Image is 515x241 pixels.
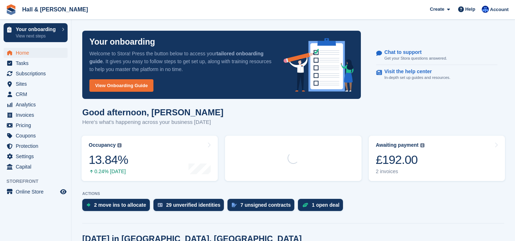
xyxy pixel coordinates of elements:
[482,6,489,13] img: Claire Banham
[4,89,68,99] a: menu
[16,120,59,130] span: Pricing
[4,187,68,197] a: menu
[376,142,419,148] div: Awaiting payment
[490,6,509,13] span: Account
[16,151,59,161] span: Settings
[240,202,291,208] div: 7 unsigned contracts
[16,89,59,99] span: CRM
[4,48,68,58] a: menu
[89,169,128,175] div: 0.24% [DATE]
[312,202,339,208] div: 1 open deal
[4,69,68,79] a: menu
[16,27,58,32] p: Your onboarding
[16,79,59,89] span: Sites
[4,79,68,89] a: menu
[89,152,128,167] div: 13.84%
[4,23,68,42] a: Your onboarding View next steps
[384,55,447,61] p: Get your Stora questions answered.
[82,136,218,181] a: Occupancy 13.84% 0.24% [DATE]
[232,203,237,207] img: contract_signature_icon-13c848040528278c33f63329250d36e43548de30e8caae1d1a13099fd9432cc5.svg
[16,110,59,120] span: Invoices
[153,199,228,215] a: 29 unverified identities
[16,131,59,141] span: Coupons
[227,199,298,215] a: 7 unsigned contracts
[82,191,504,196] p: ACTIONS
[16,187,59,197] span: Online Store
[4,120,68,130] a: menu
[166,202,221,208] div: 29 unverified identities
[420,143,425,147] img: icon-info-grey-7440780725fd019a000dd9b08b2336e03edf1995a4989e88bcd33f0948082b44.svg
[302,202,308,207] img: deal-1b604bf984904fb50ccaf53a9ad4b4a5d6e5aea283cecdc64d6e3604feb123c2.svg
[369,136,505,181] a: Awaiting payment £192.00 2 invoices
[6,4,16,15] img: stora-icon-8386f47178a22dfd0bd8f6a31ec36ba5ce8667c1dd55bd0f319d3a0aa187defe.svg
[117,143,122,147] img: icon-info-grey-7440780725fd019a000dd9b08b2336e03edf1995a4989e88bcd33f0948082b44.svg
[376,65,497,84] a: Visit the help center In-depth set up guides and resources.
[16,69,59,79] span: Subscriptions
[59,187,68,196] a: Preview store
[87,203,90,207] img: move_ins_to_allocate_icon-fdf77a2bb77ea45bf5b3d319d69a93e2d87916cf1d5bf7949dd705db3b84f3ca.svg
[16,33,58,39] p: View next steps
[158,203,163,207] img: verify_identity-adf6edd0f0f0b5bbfe63781bf79b02c33cf7c696d77639b501bdc392416b5a36.svg
[89,79,153,92] a: View Onboarding Guide
[82,199,153,215] a: 2 move ins to allocate
[376,169,425,175] div: 2 invoices
[465,6,475,13] span: Help
[298,199,347,215] a: 1 open deal
[4,131,68,141] a: menu
[384,75,451,81] p: In-depth set up guides and resources.
[376,152,425,167] div: £192.00
[16,100,59,110] span: Analytics
[4,162,68,172] a: menu
[4,151,68,161] a: menu
[4,110,68,120] a: menu
[6,178,71,185] span: Storefront
[16,58,59,68] span: Tasks
[4,141,68,151] a: menu
[82,118,224,126] p: Here's what's happening across your business [DATE]
[82,107,224,117] h1: Good afternoon, [PERSON_NAME]
[4,100,68,110] a: menu
[89,142,116,148] div: Occupancy
[384,49,441,55] p: Chat to support
[4,58,68,68] a: menu
[16,162,59,172] span: Capital
[94,202,146,208] div: 2 move ins to allocate
[376,46,497,65] a: Chat to support Get your Stora questions answered.
[89,50,272,73] p: Welcome to Stora! Press the button below to access your . It gives you easy to follow steps to ge...
[89,38,155,46] p: Your onboarding
[384,69,445,75] p: Visit the help center
[284,38,354,92] img: onboarding-info-6c161a55d2c0e0a8cae90662b2fe09162a5109e8cc188191df67fb4f79e88e88.svg
[430,6,444,13] span: Create
[16,141,59,151] span: Protection
[19,4,91,15] a: Hall & [PERSON_NAME]
[16,48,59,58] span: Home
